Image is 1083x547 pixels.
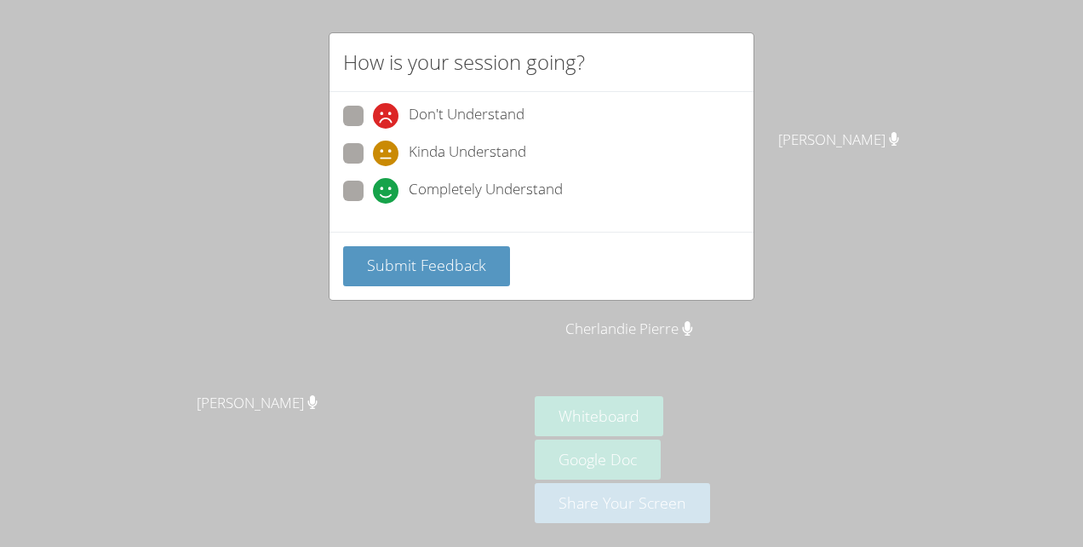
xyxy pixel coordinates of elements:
[409,178,563,204] span: Completely Understand
[343,246,510,286] button: Submit Feedback
[343,47,585,78] h2: How is your session going?
[367,255,486,275] span: Submit Feedback
[409,103,524,129] span: Don't Understand
[409,141,526,166] span: Kinda Understand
